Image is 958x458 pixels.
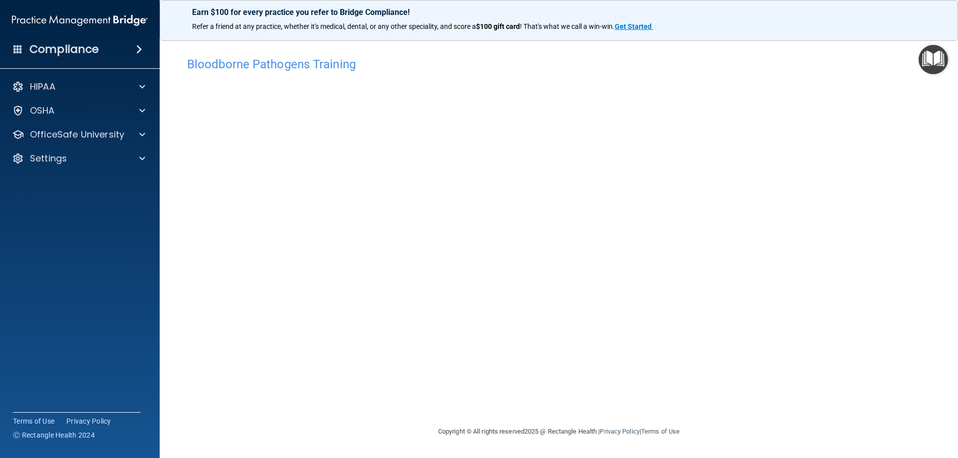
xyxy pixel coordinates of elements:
iframe: bbp [187,76,931,383]
a: Get Started [615,22,653,30]
strong: Get Started [615,22,652,30]
a: OfficeSafe University [12,129,145,141]
a: Privacy Policy [600,428,639,435]
a: Settings [12,153,145,164]
a: Privacy Policy [66,416,111,426]
img: PMB logo [12,10,148,30]
h4: Bloodborne Pathogens Training [187,58,931,71]
h4: Compliance [29,42,99,56]
p: OfficeSafe University [30,129,124,141]
a: Terms of Use [13,416,54,426]
button: Open Resource Center [919,45,948,74]
a: Terms of Use [641,428,680,435]
p: HIPAA [30,81,55,93]
a: OSHA [12,105,145,117]
p: OSHA [30,105,55,117]
a: HIPAA [12,81,145,93]
span: ! That's what we call a win-win. [520,22,615,30]
p: Settings [30,153,67,164]
strong: $100 gift card [476,22,520,30]
div: Copyright © All rights reserved 2025 @ Rectangle Health | | [377,416,741,448]
p: Earn $100 for every practice you refer to Bridge Compliance! [192,7,926,17]
span: Refer a friend at any practice, whether it's medical, dental, or any other speciality, and score a [192,22,476,30]
span: Ⓒ Rectangle Health 2024 [13,430,95,440]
